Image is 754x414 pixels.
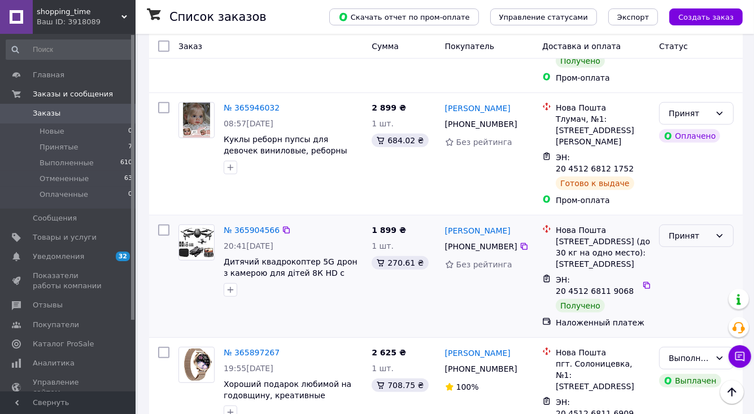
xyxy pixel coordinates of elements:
a: [PERSON_NAME] [445,103,511,114]
span: Управление статусами [499,13,588,21]
span: 63 [124,174,132,184]
div: [PHONE_NUMBER] [443,361,520,377]
a: [PERSON_NAME] [445,347,511,359]
span: 32 [116,252,130,261]
span: Покупатель [445,42,495,51]
span: Заказы [33,108,60,118]
img: Фото товару [179,227,214,258]
a: Фото товару [178,224,215,261]
span: Новые [40,126,64,136]
div: пгт. Солоницевка, №1: [STREET_ADDRESS] [556,358,650,392]
span: Сообщения [33,213,77,223]
span: Экспорт [617,13,649,21]
a: Создать заказ [658,12,743,21]
span: 7 [128,142,132,152]
span: Аналитика [33,358,75,368]
h1: Список заказов [169,10,267,24]
button: Чат с покупателем [729,345,751,368]
span: 1 шт. [372,364,394,373]
span: Показатели работы компании [33,271,104,291]
img: Фото товару [179,349,214,381]
span: 1 899 ₴ [372,226,406,235]
button: Скачать отчет по пром-оплате [329,8,479,25]
div: Пром-оплата [556,195,650,206]
span: 0 [128,126,132,136]
span: ЭН: 20 4512 6811 9068 [556,275,634,296]
span: Заказы и сообщения [33,89,113,99]
a: [PERSON_NAME] [445,225,511,236]
span: 08:57[DATE] [224,119,273,128]
span: 20:41[DATE] [224,241,273,250]
span: Создать заказ [678,13,734,21]
span: ЭН: 20 4512 6812 1752 [556,153,634,173]
span: Главная [33,70,64,80]
span: 2 625 ₴ [372,348,406,357]
span: Сумма [372,42,399,51]
span: Отмененные [40,174,89,184]
span: shopping_time [37,7,121,17]
button: Экспорт [608,8,658,25]
div: Получено [556,299,605,312]
a: Фото товару [178,102,215,138]
div: [PHONE_NUMBER] [443,116,520,132]
span: Скачать отчет по пром-оплате [338,12,470,22]
span: Статус [659,42,688,51]
span: Заказ [178,42,202,51]
div: Тлумач, №1: [STREET_ADDRESS][PERSON_NAME] [556,113,650,147]
span: 1 шт. [372,241,394,250]
span: Каталог ProSale [33,339,94,349]
div: Пром-оплата [556,72,650,83]
div: [STREET_ADDRESS] (до 30 кг на одно место): [STREET_ADDRESS] [556,236,650,270]
div: Принят [669,107,711,120]
img: Фото товару [183,103,210,138]
a: Куклы реборн пупсы для девочек виниловые, реборны реалистичные с нарядами ручной росписи интеракт... [224,135,356,189]
span: Принятые [40,142,79,152]
input: Поиск [6,39,133,60]
span: Без рейтинга [456,260,512,269]
span: Оплаченные [40,190,88,200]
div: Ваш ID: 3918089 [37,17,136,27]
a: Дитячий квадрокоптер 5G дрон з камерою для дітей 8К HD c GPS, радіокерований 30 хвилин польоту mi... [224,257,358,300]
button: Наверх [720,380,744,404]
span: 19:55[DATE] [224,364,273,373]
div: Принят [669,230,711,242]
div: Выплачен [659,374,721,387]
a: № 365897267 [224,348,280,357]
span: 0 [128,190,132,200]
span: 1 шт. [372,119,394,128]
button: Создать заказ [669,8,743,25]
div: Нова Пошта [556,224,650,236]
span: Доставка и оплата [542,42,621,51]
div: Получено [556,54,605,68]
div: Выполнен [669,352,711,364]
div: [PHONE_NUMBER] [443,239,520,254]
div: 270.61 ₴ [372,256,428,270]
span: 610 [120,158,132,168]
span: Покупатели [33,320,79,330]
div: Готово к выдаче [556,177,634,190]
div: 684.02 ₴ [372,134,428,147]
span: Уведомления [33,252,84,262]
span: Товары и услуги [33,232,97,243]
span: Без рейтинга [456,138,512,147]
div: 708.75 ₴ [372,378,428,392]
a: Фото товару [178,347,215,383]
a: № 365946032 [224,103,280,112]
div: Нова Пошта [556,102,650,113]
span: Отзывы [33,300,63,310]
div: Наложенный платеж [556,317,650,328]
div: Оплачено [659,129,720,143]
a: № 365904566 [224,226,280,235]
button: Управление статусами [490,8,597,25]
div: Нова Пошта [556,347,650,358]
span: Выполненные [40,158,94,168]
span: Управление сайтом [33,377,104,398]
span: 2 899 ₴ [372,103,406,112]
span: 100% [456,382,479,391]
